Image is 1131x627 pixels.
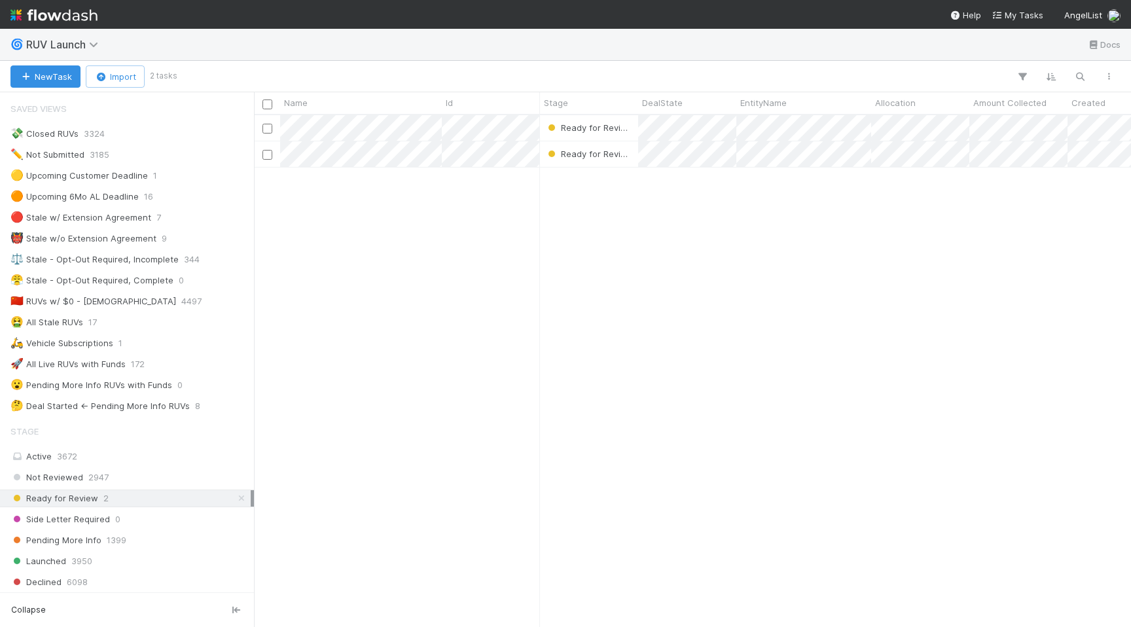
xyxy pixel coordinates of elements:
span: 3950 [71,553,92,569]
span: 1 [118,335,122,351]
span: 🇨🇳 [10,295,24,306]
span: Id [446,96,453,109]
span: 0 [179,272,184,289]
span: 9 [162,230,167,247]
span: 😤 [10,274,24,285]
span: 🌀 [10,39,24,50]
span: 3672 [57,451,77,461]
span: Stage [10,418,39,444]
span: 17 [88,314,97,331]
span: Ready for Review [545,149,633,159]
a: My Tasks [992,9,1043,22]
div: Active [10,448,251,465]
div: Upcoming Customer Deadline [10,168,148,184]
div: Stale w/o Extension Agreement [10,230,156,247]
div: Ready for Review [545,147,632,160]
input: Toggle Row Selected [262,150,272,160]
div: Pending More Info RUVs with Funds [10,377,172,393]
span: Not Reviewed [10,469,83,486]
img: logo-inverted-e16ddd16eac7371096b0.svg [10,4,98,26]
span: 4497 [181,293,202,310]
span: 1 [153,168,157,184]
span: 🟠 [10,190,24,202]
span: Amount Collected [973,96,1047,109]
small: 2 tasks [150,70,177,82]
span: 172 [131,356,145,372]
div: RUVs w/ $0 - [DEMOGRAPHIC_DATA] [10,293,176,310]
div: Deal Started <- Pending More Info RUVs [10,398,190,414]
div: Vehicle Subscriptions [10,335,113,351]
span: Stage [544,96,568,109]
span: 🤮 [10,316,24,327]
button: Import [86,65,145,88]
span: 😮 [10,379,24,390]
div: All Live RUVs with Funds [10,356,126,372]
span: 0 [115,511,120,528]
span: 🤔 [10,400,24,411]
span: Ready for Review [10,490,98,507]
span: 3185 [90,147,109,163]
span: Name [284,96,308,109]
span: 👹 [10,232,24,243]
span: 🔴 [10,211,24,223]
input: Toggle All Rows Selected [262,99,272,109]
span: 16 [144,188,153,205]
span: 0 [177,377,183,393]
span: 3324 [84,126,105,142]
div: Stale - Opt-Out Required, Incomplete [10,251,179,268]
button: NewTask [10,65,81,88]
span: 2 [103,490,109,507]
span: DealState [642,96,683,109]
div: Upcoming 6Mo AL Deadline [10,188,139,205]
span: 💸 [10,128,24,139]
span: Declined [10,574,62,590]
span: Side Letter Required [10,511,110,528]
span: Collapse [11,604,46,616]
div: Ready for Review [545,121,632,134]
input: Toggle Row Selected [262,124,272,134]
span: ✏️ [10,149,24,160]
span: 2947 [88,469,109,486]
div: Help [950,9,981,22]
span: 🛵 [10,337,24,348]
span: Launched [10,553,66,569]
span: ⚖️ [10,253,24,264]
div: Not Submitted [10,147,84,163]
a: Docs [1087,37,1121,52]
span: 🚀 [10,358,24,369]
span: 7 [156,209,161,226]
span: 8 [195,398,200,414]
div: Stale w/ Extension Agreement [10,209,151,226]
span: 6098 [67,574,88,590]
span: Saved Views [10,96,67,122]
span: Pending More Info [10,532,101,548]
div: Closed RUVs [10,126,79,142]
span: Ready for Review [545,122,633,133]
span: 1399 [107,532,126,548]
span: AngelList [1064,10,1102,20]
img: avatar_b60dc679-d614-4581-862a-45e57e391fbd.png [1107,9,1121,22]
span: 344 [184,251,200,268]
span: Allocation [875,96,916,109]
div: Stale - Opt-Out Required, Complete [10,272,173,289]
span: Created [1071,96,1105,109]
span: 🟡 [10,170,24,181]
div: All Stale RUVs [10,314,83,331]
span: EntityName [740,96,787,109]
span: RUV Launch [26,38,105,51]
span: My Tasks [992,10,1043,20]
